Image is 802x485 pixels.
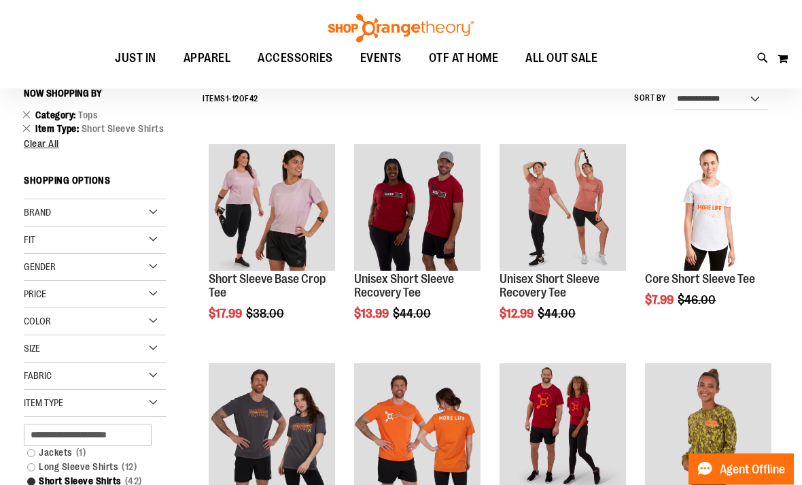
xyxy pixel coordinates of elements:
[638,138,778,341] div: product
[645,294,676,307] span: $7.99
[209,273,326,300] a: Short Sleeve Base Crop Tee
[209,307,244,321] span: $17.99
[203,89,258,110] h2: Items - of
[500,307,536,321] span: $12.99
[202,138,342,355] div: product
[226,95,229,104] span: 1
[429,43,499,73] span: OTF AT HOME
[393,307,433,321] span: $44.00
[500,145,626,273] a: Product image for Unisex Short Sleeve Recovery Tee
[24,235,35,246] span: Fit
[645,145,771,273] a: Product image for Core Short Sleeve Tee
[720,463,785,476] span: Agent Offline
[20,446,157,461] a: Jackets1
[493,138,633,355] div: product
[232,95,239,104] span: 12
[678,294,718,307] span: $46.00
[73,446,90,461] span: 1
[538,307,578,321] span: $44.00
[525,43,597,73] span: ALL OUT SALE
[500,273,599,300] a: Unisex Short Sleeve Recovery Tee
[184,43,231,73] span: APPAREL
[258,43,333,73] span: ACCESSORIES
[24,398,63,409] span: Item Type
[118,461,140,475] span: 12
[24,371,52,382] span: Fabric
[246,307,286,321] span: $38.00
[347,138,487,355] div: product
[24,289,46,300] span: Price
[24,139,59,150] span: Clear All
[209,145,335,271] img: Product image for Short Sleeve Base Crop Tee
[209,145,335,273] a: Product image for Short Sleeve Base Crop Tee
[360,43,402,73] span: EVENTS
[35,110,78,121] span: Category
[249,95,258,104] span: 42
[20,461,157,475] a: Long Sleeve Shirts12
[78,110,98,121] span: Tops
[354,145,481,271] img: Product image for Unisex SS Recovery Tee
[326,14,476,43] img: Shop Orangetheory
[24,344,40,354] span: Size
[354,273,454,300] a: Unisex Short Sleeve Recovery Tee
[688,454,794,485] button: Agent Offline
[82,124,164,135] span: Short Sleeve Shirts
[24,139,166,149] a: Clear All
[115,43,156,73] span: JUST IN
[634,93,667,105] label: Sort By
[24,262,56,273] span: Gender
[645,273,755,286] a: Core Short Sleeve Tee
[354,145,481,273] a: Product image for Unisex SS Recovery Tee
[354,307,391,321] span: $13.99
[24,316,51,327] span: Color
[500,145,626,271] img: Product image for Unisex Short Sleeve Recovery Tee
[35,124,82,135] span: Item Type
[24,169,166,200] strong: Shopping Options
[645,145,771,271] img: Product image for Core Short Sleeve Tee
[24,207,51,218] span: Brand
[24,82,109,105] button: Now Shopping by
